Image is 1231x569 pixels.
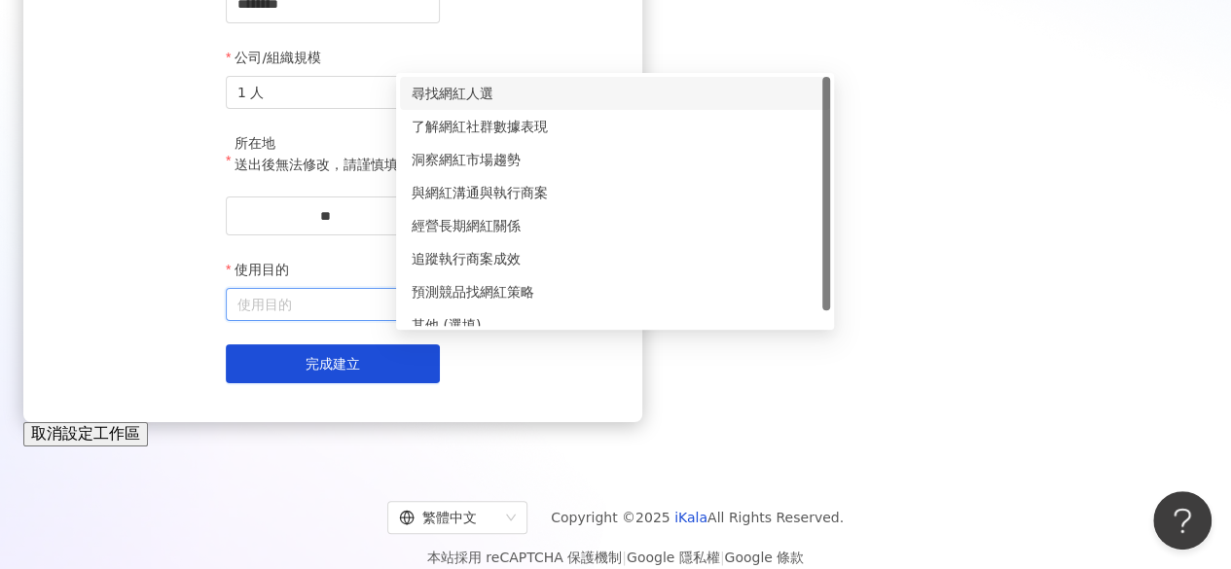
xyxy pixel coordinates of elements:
span: 1 人 [237,77,428,108]
div: 其他 (選填) [412,314,818,336]
iframe: Help Scout Beacon - Open [1153,491,1212,550]
div: 經營長期網紅關係 [400,209,830,242]
span: | [622,550,627,565]
span: 完成建立 [306,356,360,372]
p: 送出後無法修改，請謹慎填寫。 [235,154,425,175]
span: | [720,550,725,565]
div: 尋找網紅人選 [412,83,818,104]
div: 追蹤執行商案成效 [412,248,818,269]
div: 洞察網紅市場趨勢 [412,149,818,170]
label: 公司/組織規模 [226,47,336,68]
div: 追蹤執行商案成效 [400,242,830,275]
div: 預測競品找網紅策略 [400,275,830,308]
div: 與網紅溝通與執行商案 [400,176,830,209]
div: 經營長期網紅關係 [412,215,818,236]
button: 取消設定工作區 [23,422,148,445]
div: 其他 (選填) [400,308,830,341]
div: 了解網紅社群數據表現 [400,110,830,143]
div: 所在地 [235,132,425,154]
span: Copyright © 2025 All Rights Reserved. [551,506,844,529]
div: 預測競品找網紅策略 [412,281,818,302]
button: 完成建立 [226,344,440,383]
a: iKala [674,510,707,525]
div: 與網紅溝通與執行商案 [412,182,818,203]
div: 尋找網紅人選 [400,77,830,110]
div: 了解網紅社群數據表現 [412,116,818,137]
label: 使用目的 [226,259,304,280]
a: Google 條款 [724,550,804,565]
a: Google 隱私權 [627,550,720,565]
div: 繁體中文 [399,502,498,533]
span: 本站採用 reCAPTCHA 保護機制 [427,546,804,569]
div: 洞察網紅市場趨勢 [400,143,830,176]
